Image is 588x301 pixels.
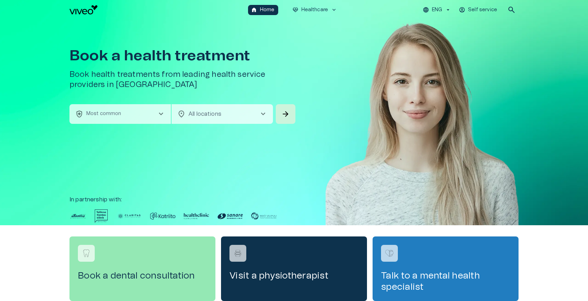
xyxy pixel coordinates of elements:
img: Partner logo [69,209,86,223]
p: Most common [86,110,121,118]
button: Search [276,104,295,124]
img: Partner logo [251,209,276,223]
a: Navigate to service booking [373,236,519,301]
img: Partner logo [184,209,209,223]
img: Book a dental consultation logo [81,248,92,259]
p: Self service [468,6,497,14]
span: arrow_forward [281,110,290,118]
button: homeHome [248,5,278,15]
button: open search modal [505,3,519,17]
span: keyboard_arrow_down [331,7,337,13]
span: search [507,6,516,14]
span: ecg_heart [292,7,299,13]
button: Self service [458,5,499,15]
h4: Talk to a mental health specialist [381,270,510,293]
span: chevron_right [157,110,165,118]
img: Partner logo [150,209,175,223]
img: Partner logo [95,209,108,223]
span: location_on [177,110,186,118]
img: Woman smiling [326,20,519,246]
p: Home [260,6,275,14]
span: home [251,7,257,13]
h4: Book a dental consultation [78,270,207,281]
h5: Book health treatments from leading health service providers in [GEOGRAPHIC_DATA] [69,69,297,90]
h1: Book a health treatment [69,48,297,64]
p: In partnership with : [69,195,519,204]
p: ENG [432,6,442,14]
img: Visit a physiotherapist logo [233,248,243,259]
p: All locations [188,110,248,118]
button: ecg_heartHealthcarekeyboard_arrow_down [289,5,340,15]
a: Navigate to service booking [221,236,367,301]
img: Partner logo [116,209,142,223]
button: health_and_safetyMost commonchevron_right [69,104,171,124]
h4: Visit a physiotherapist [229,270,359,281]
span: chevron_right [259,110,267,118]
img: Viveo logo [69,5,98,14]
span: health_and_safety [75,110,83,118]
a: Navigate to service booking [69,236,215,301]
img: Talk to a mental health specialist logo [384,248,395,259]
img: Partner logo [218,209,243,223]
button: ENG [422,5,452,15]
p: Healthcare [301,6,328,14]
a: Navigate to homepage [69,5,245,14]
